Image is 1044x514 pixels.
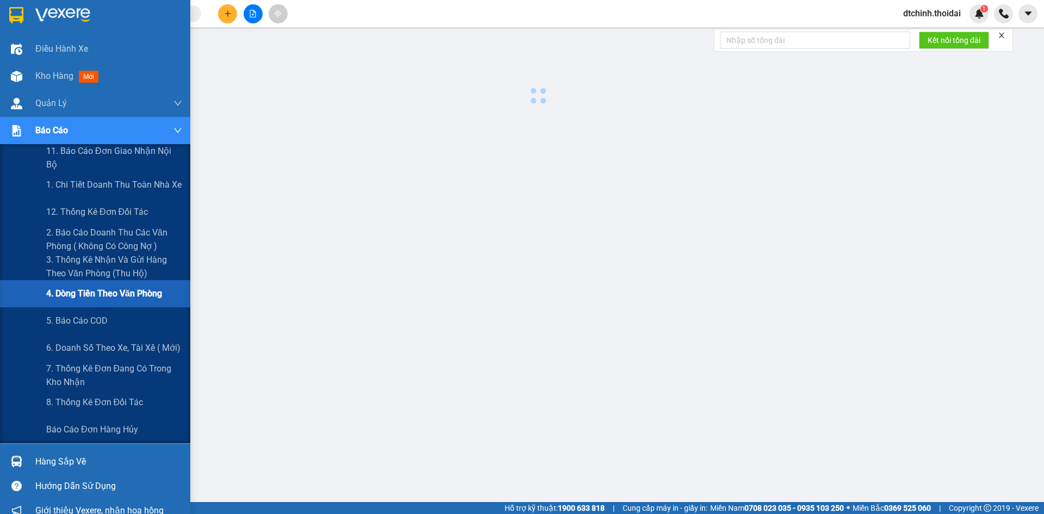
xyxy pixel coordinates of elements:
[710,502,844,514] span: Miền Nam
[173,99,182,108] span: down
[46,205,148,219] span: 12. Thống kê đơn đối tác
[46,226,182,253] span: 2. Báo cáo doanh thu các văn phòng ( không có công nợ )
[46,395,143,409] span: 8. Thống kê đơn đối tác
[11,44,22,55] img: warehouse-icon
[46,287,162,300] span: 4. Dòng tiền theo văn phòng
[623,502,707,514] span: Cung cấp máy in - giấy in:
[884,504,931,512] strong: 0369 525 060
[46,362,182,389] span: 7. Thống kê đơn đang có trong kho nhận
[79,71,98,83] span: mới
[744,504,844,512] strong: 0708 023 035 - 0935 103 250
[35,478,182,494] div: Hướng dẫn sử dụng
[244,4,263,23] button: file-add
[35,42,88,55] span: Điều hành xe
[928,34,980,46] span: Kết nối tổng đài
[11,481,22,491] span: question-circle
[11,456,22,467] img: warehouse-icon
[46,314,108,327] span: 5. Báo cáo COD
[894,7,970,20] span: dtchinh.thoidai
[274,10,282,17] span: aim
[558,504,605,512] strong: 1900 633 818
[999,9,1009,18] img: phone-icon
[847,506,850,510] span: ⚪️
[46,178,182,191] span: 1. Chi tiết doanh thu toàn nhà xe
[218,4,237,23] button: plus
[11,125,22,137] img: solution-icon
[46,253,182,280] span: 3. Thống kê nhận và gửi hàng theo văn phòng (thu hộ)
[35,71,73,81] span: Kho hàng
[269,4,288,23] button: aim
[998,32,1005,39] span: close
[853,502,931,514] span: Miền Bắc
[46,144,182,171] span: 11. Báo cáo đơn giao nhận nội bộ
[35,123,68,137] span: Báo cáo
[980,5,988,13] sup: 1
[974,9,984,18] img: icon-new-feature
[505,502,605,514] span: Hỗ trợ kỹ thuật:
[249,10,257,17] span: file-add
[35,96,67,110] span: Quản Lý
[35,454,182,470] div: Hàng sắp về
[919,32,989,49] button: Kết nối tổng đài
[984,504,991,512] span: copyright
[939,502,941,514] span: |
[720,32,910,49] input: Nhập số tổng đài
[982,5,986,13] span: 1
[173,126,182,135] span: down
[1023,9,1033,18] span: caret-down
[11,71,22,82] img: warehouse-icon
[11,98,22,109] img: warehouse-icon
[9,7,23,23] img: logo-vxr
[1018,4,1037,23] button: caret-down
[224,10,232,17] span: plus
[46,341,181,355] span: 6. Doanh số theo xe, tài xế ( mới)
[613,502,614,514] span: |
[46,423,138,436] span: Báo cáo đơn hàng hủy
